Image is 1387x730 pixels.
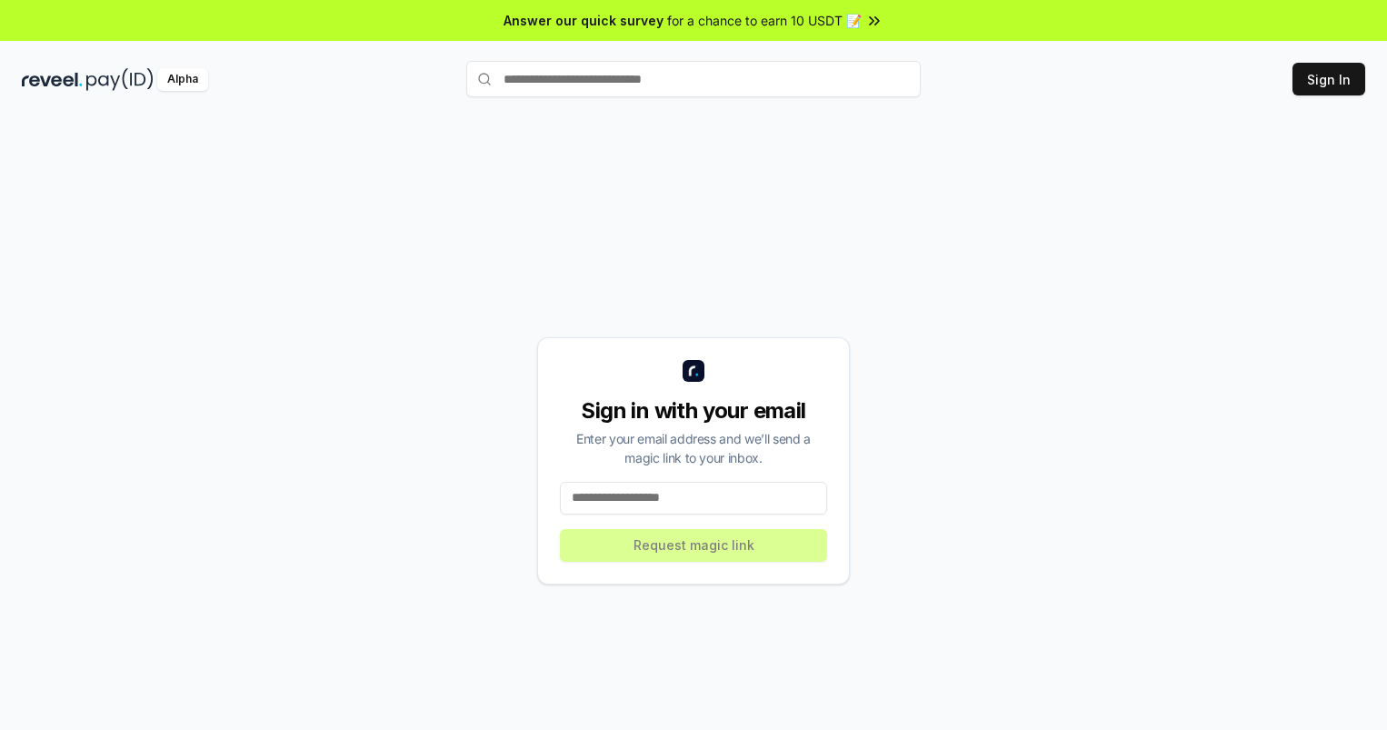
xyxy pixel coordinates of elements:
img: reveel_dark [22,68,83,91]
span: for a chance to earn 10 USDT 📝 [667,11,862,30]
button: Sign In [1292,63,1365,95]
img: logo_small [683,360,704,382]
img: pay_id [86,68,154,91]
div: Sign in with your email [560,396,827,425]
span: Answer our quick survey [504,11,664,30]
div: Enter your email address and we’ll send a magic link to your inbox. [560,429,827,467]
div: Alpha [157,68,208,91]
